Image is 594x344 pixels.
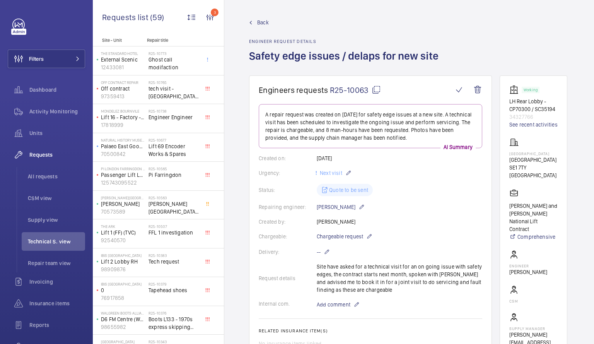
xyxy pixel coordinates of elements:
[509,113,558,121] p: 34327766
[148,315,200,331] span: Boots L133 - 1970s express skipping floors
[101,224,145,229] p: The Ark
[101,311,145,315] p: Walgreen Boots Alliance
[101,200,145,208] p: [PERSON_NAME]
[148,51,200,56] h2: R25-10773
[509,299,519,303] p: CSM
[317,301,350,308] span: Add comment
[101,150,145,158] p: 70500842
[101,236,145,244] p: 92540570
[101,208,145,216] p: 70573589
[101,171,145,179] p: Passenger Lift Left Hand
[148,224,200,229] h2: R25-10507
[101,229,145,236] p: Lift 1 (FF) (TVC)
[148,56,200,71] span: Ghost call modifaction
[148,282,200,286] h2: R25-10379
[249,49,443,75] h1: Safety edge issues / delaps for new site
[148,109,200,113] h2: R25-10738
[101,339,145,344] p: [GEOGRAPHIC_DATA]
[101,195,145,200] p: [PERSON_NAME][GEOGRAPHIC_DATA]
[318,170,342,176] span: Next visit
[29,321,85,329] span: Reports
[265,111,476,142] p: A repair request was created on [DATE] for safety edge issues at a new site. A technical visit ha...
[148,113,200,121] span: Engineer Engineer
[509,264,547,268] p: Engineer
[28,259,85,267] span: Repair team view
[148,311,200,315] h2: R25-10376
[101,179,145,187] p: 125743095522
[101,121,145,129] p: 17818999
[317,233,363,240] span: Chargeable request
[524,89,538,91] p: Working
[101,51,145,56] p: The Standard Hotel
[101,286,145,294] p: 0
[509,268,547,276] p: [PERSON_NAME]
[509,164,558,179] p: SE1 7TY [GEOGRAPHIC_DATA]
[509,326,558,331] p: Supply manager
[148,200,200,216] span: [PERSON_NAME][GEOGRAPHIC_DATA] Visit
[29,108,85,115] span: Activity Monitoring
[101,282,145,286] p: IBIS [GEOGRAPHIC_DATA]
[330,85,381,95] span: R25-10063
[440,143,476,151] p: AI Summary
[101,294,145,302] p: 76917858
[509,98,558,113] p: LH Rear Lobby - CP70300 / SC35194
[101,56,145,63] p: External Scenic
[317,202,365,212] p: [PERSON_NAME]
[249,39,443,44] h2: Engineer request details
[29,300,85,307] span: Insurance items
[148,258,200,265] span: Tech request
[101,315,145,323] p: D6 FM Centre (WBA04380) No 133
[28,238,85,245] span: Technical S. view
[101,80,145,85] p: Off Contract Repair
[148,171,200,179] span: Pi Farringdon
[148,286,200,294] span: Tapehead shoes
[148,85,200,100] span: tech visit - [GEOGRAPHIC_DATA] [STREET_ADDRESS][PERSON_NAME]
[148,195,200,200] h2: R25-10563
[148,339,200,344] h2: R25-10343
[93,38,144,43] p: Site - Unit
[101,142,145,150] p: Palaeo East Goods SC/L/69
[259,85,328,95] span: Engineers requests
[259,328,482,334] h2: Related insurance item(s)
[101,253,145,258] p: IBIS [GEOGRAPHIC_DATA]
[148,253,200,258] h2: R25-10383
[101,113,145,121] p: Lift 16 - Factory - L Block
[148,229,200,236] span: FFL 1 investigation
[101,85,145,92] p: Off contract
[29,55,44,63] span: Filters
[101,323,145,331] p: 98655982
[101,109,145,113] p: Mondelez Bournvile
[101,63,145,71] p: 12433081
[29,129,85,137] span: Units
[28,216,85,224] span: Supply view
[509,233,558,241] a: Comprehensive
[257,19,269,26] span: Back
[8,50,85,68] button: Filters
[101,265,145,273] p: 98909876
[102,12,150,22] span: Requests list
[101,258,145,265] p: Lift 2 Lobby RH
[101,138,145,142] p: Natural History Museum
[28,173,85,180] span: All requests
[101,92,145,100] p: 97359413
[147,38,198,43] p: Repair title
[509,156,558,164] p: [GEOGRAPHIC_DATA]
[29,86,85,94] span: Dashboard
[148,138,200,142] h2: R25-10677
[509,85,522,94] img: elevator.svg
[509,202,558,233] p: [PERSON_NAME] and [PERSON_NAME] National Lift Contract
[28,194,85,202] span: CSM view
[101,166,145,171] p: PI London Farringdon ([GEOGRAPHIC_DATA])
[148,80,200,85] h2: R25-10765
[29,151,85,159] span: Requests
[317,247,330,257] p: --
[29,278,85,286] span: Invoicing
[509,151,558,156] p: [GEOGRAPHIC_DATA]
[148,142,200,158] span: Lift 69 Encoder Works & Spares
[509,121,558,128] a: See recent activities
[148,166,200,171] h2: R25-10565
